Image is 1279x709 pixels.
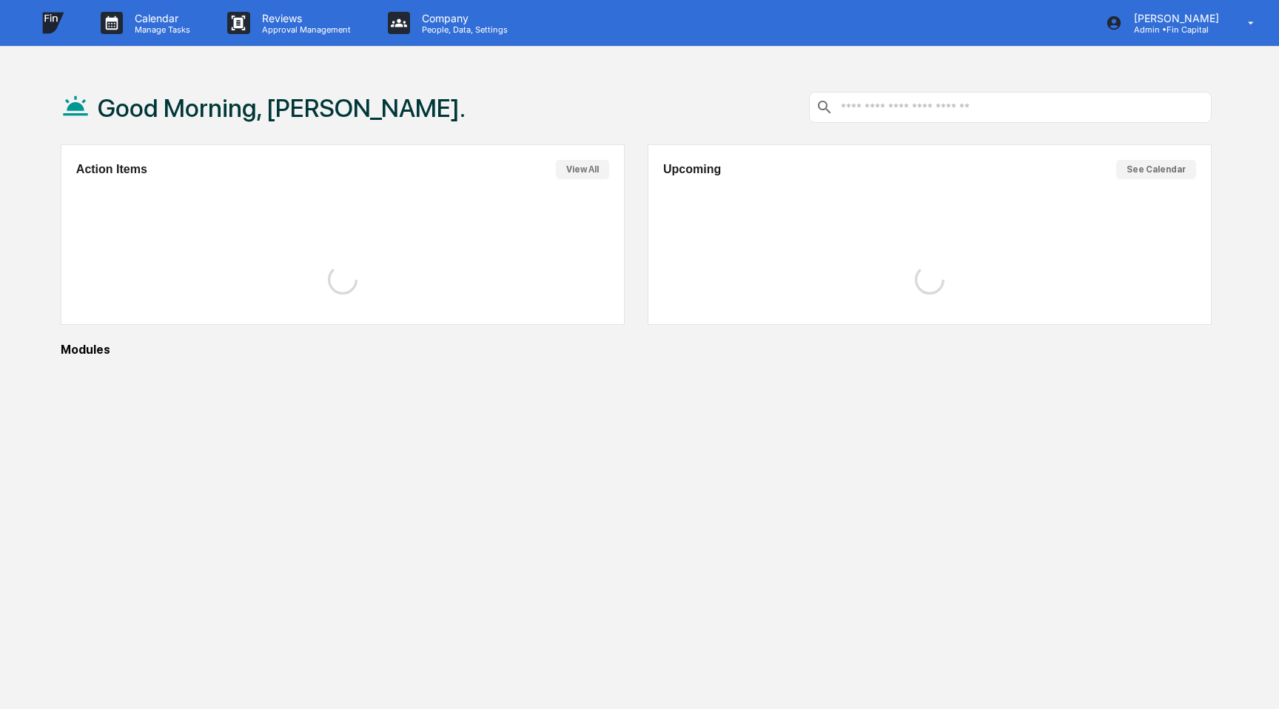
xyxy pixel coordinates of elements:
[556,160,609,179] button: View All
[663,163,721,176] h2: Upcoming
[61,343,1212,357] div: Modules
[410,24,515,35] p: People, Data, Settings
[36,5,71,41] img: logo
[76,163,147,176] h2: Action Items
[123,24,198,35] p: Manage Tasks
[123,12,198,24] p: Calendar
[1122,24,1226,35] p: Admin • Fin Capital
[250,24,358,35] p: Approval Management
[410,12,515,24] p: Company
[250,12,358,24] p: Reviews
[98,93,466,123] h1: Good Morning, [PERSON_NAME].
[1116,160,1196,179] button: See Calendar
[1122,12,1226,24] p: [PERSON_NAME]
